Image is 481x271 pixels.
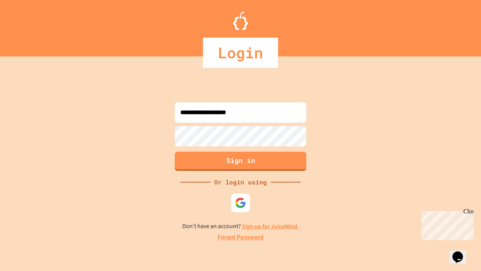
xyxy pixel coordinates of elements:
img: google-icon.svg [235,197,246,209]
button: Sign in [175,152,306,171]
img: Logo.svg [233,11,248,30]
div: Chat with us now!Close [3,3,52,48]
iframe: chat widget [449,241,473,263]
a: Sign up for JuiceMind. [242,222,299,230]
a: Forgot Password [218,233,263,242]
iframe: chat widget [419,208,473,240]
div: Login [203,38,278,68]
div: Or login using [210,178,271,187]
p: Don't have an account? [182,222,299,231]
